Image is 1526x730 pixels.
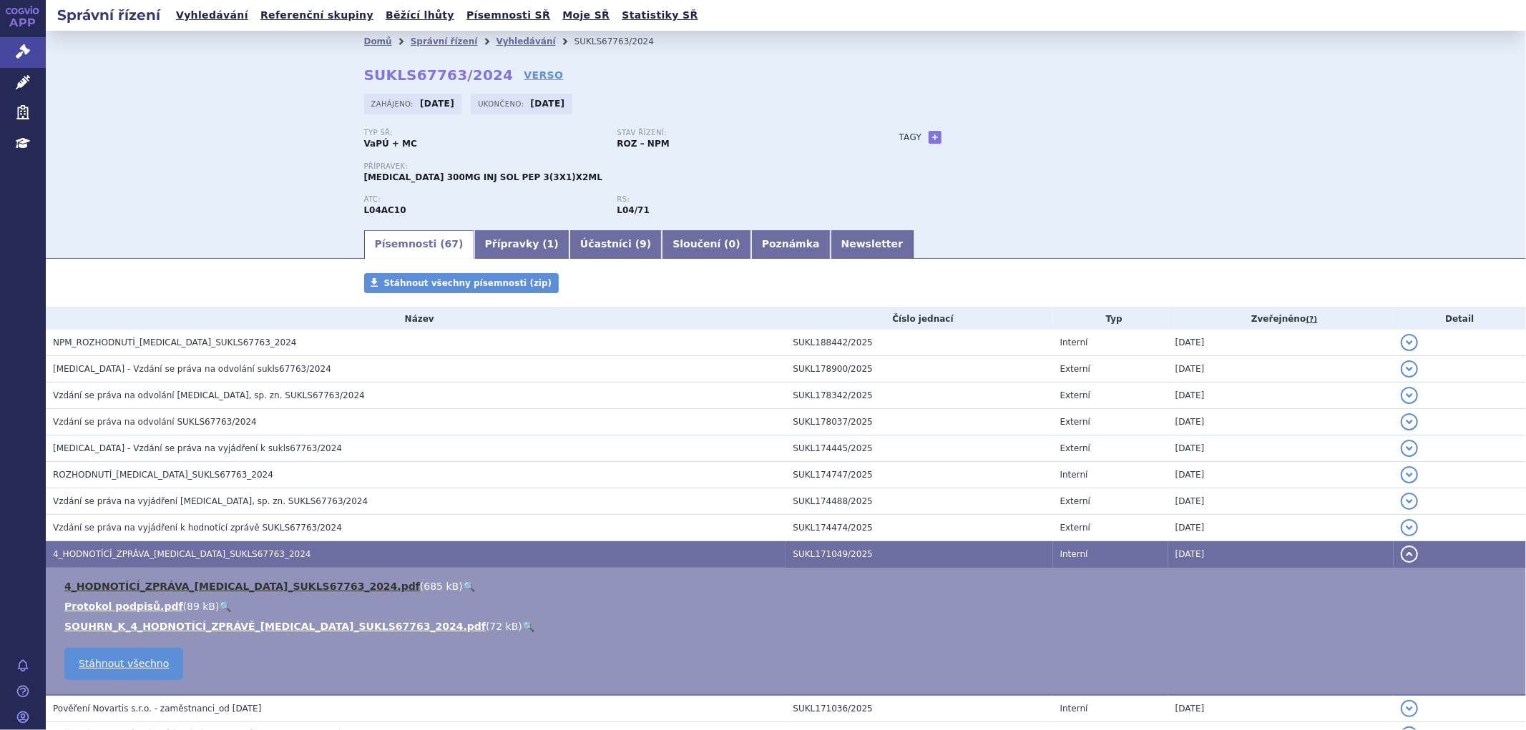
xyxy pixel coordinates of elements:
td: SUKL178342/2025 [786,383,1053,409]
td: [DATE] [1168,356,1394,383]
strong: [DATE] [420,99,454,109]
span: Pověření Novartis s.r.o. - zaměstnanci_od 12.03.2025 [53,704,261,714]
a: Správní řízení [411,36,478,46]
span: Interní [1060,337,1088,347]
span: Interní [1060,704,1088,714]
td: SUKL174488/2025 [786,488,1053,515]
a: Vyhledávání [496,36,555,46]
p: Stav řízení: [617,129,856,137]
strong: sekukinumab k léčbě hidradenitis suppurativa [617,205,650,215]
a: SOUHRN_K_4_HODNOTÍCÍ_ZPRÁVĚ_[MEDICAL_DATA]_SUKLS67763_2024.pdf [64,621,486,632]
a: Přípravky (1) [474,230,569,259]
a: Domů [364,36,392,46]
td: SUKL174445/2025 [786,435,1053,462]
a: Newsletter [831,230,914,259]
td: SUKL178037/2025 [786,409,1053,435]
a: Stáhnout všechny písemnosti (zip) [364,273,559,293]
span: ROZHODNUTÍ_COSENTYX_SUKLS67763_2024 [53,470,273,480]
a: Protokol podpisů.pdf [64,601,183,612]
button: detail [1401,546,1418,563]
strong: [DATE] [530,99,564,109]
td: SUKL171036/2025 [786,695,1053,722]
td: [DATE] [1168,488,1394,515]
button: detail [1401,360,1418,378]
span: Ukončeno: [478,98,527,109]
td: [DATE] [1168,462,1394,488]
span: [MEDICAL_DATA] 300MG INJ SOL PEP 3(3X1)X2ML [364,172,603,182]
a: Statistiky SŘ [617,6,702,25]
a: Stáhnout všechno [64,648,183,680]
th: Typ [1053,308,1168,330]
a: Vyhledávání [172,6,253,25]
strong: SUKLS67763/2024 [364,66,514,84]
td: [DATE] [1168,330,1394,356]
a: Účastníci (9) [569,230,662,259]
span: 89 kB [187,601,215,612]
a: VERSO [524,68,563,82]
td: [DATE] [1168,515,1394,541]
span: Interní [1060,549,1088,559]
span: 0 [729,238,736,250]
th: Detail [1394,308,1526,330]
button: detail [1401,334,1418,351]
td: [DATE] [1168,409,1394,435]
span: 1 [547,238,554,250]
td: [DATE] [1168,435,1394,462]
td: SUKL174474/2025 [786,515,1053,541]
span: Externí [1060,364,1090,374]
th: Zveřejněno [1168,308,1394,330]
li: ( ) [64,579,1512,593]
p: Typ SŘ: [364,129,603,137]
button: detail [1401,519,1418,536]
p: Přípravek: [364,162,871,171]
strong: SEKUKINUMAB [364,205,406,215]
span: COSENTYX - Vzdání se práva na vyjádření k sukls67763/2024 [53,443,342,453]
a: Sloučení (0) [662,230,750,259]
span: 67 [445,238,459,250]
span: NPM_ROZHODNUTÍ_COSENTYX_SUKLS67763_2024 [53,337,296,347]
a: 🔍 [463,581,475,592]
a: 🔍 [219,601,231,612]
li: ( ) [64,619,1512,633]
span: Externí [1060,443,1090,453]
td: SUKL188442/2025 [786,330,1053,356]
a: Referenční skupiny [256,6,378,25]
button: detail [1401,440,1418,457]
span: 72 kB [489,621,518,632]
span: Externí [1060,496,1090,506]
abbr: (?) [1306,315,1317,325]
strong: ROZ – NPM [617,139,670,149]
h3: Tagy [899,129,922,146]
span: Vzdání se práva na vyjádření COSENTYX, sp. zn. SUKLS67763/2024 [53,496,368,506]
span: 9 [640,238,647,250]
span: 685 kB [424,581,459,592]
th: Název [46,308,786,330]
a: Běžící lhůty [381,6,459,25]
a: Poznámka [751,230,831,259]
span: Vzdání se práva na odvolání SUKLS67763/2024 [53,417,257,427]
th: Číslo jednací [786,308,1053,330]
span: Externí [1060,417,1090,427]
li: SUKLS67763/2024 [574,31,672,52]
td: [DATE] [1168,695,1394,722]
a: 🔍 [522,621,534,632]
a: 4_HODNOTÍCÍ_ZPRÁVA_[MEDICAL_DATA]_SUKLS67763_2024.pdf [64,581,420,592]
button: detail [1401,466,1418,483]
td: [DATE] [1168,541,1394,568]
td: SUKL174747/2025 [786,462,1053,488]
button: detail [1401,413,1418,430]
button: detail [1401,700,1418,717]
span: COSENTYX - Vzdání se práva na odvolání sukls67763/2024 [53,364,331,374]
span: 4_HODNOTÍCÍ_ZPRÁVA_COSENTYX_SUKLS67763_2024 [53,549,311,559]
td: SUKL178900/2025 [786,356,1053,383]
span: Stáhnout všechny písemnosti (zip) [384,278,552,288]
td: [DATE] [1168,383,1394,409]
span: Interní [1060,470,1088,480]
a: Písemnosti SŘ [462,6,554,25]
button: detail [1401,387,1418,404]
li: ( ) [64,599,1512,613]
p: ATC: [364,195,603,204]
a: Písemnosti (67) [364,230,474,259]
td: SUKL171049/2025 [786,541,1053,568]
strong: VaPÚ + MC [364,139,417,149]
